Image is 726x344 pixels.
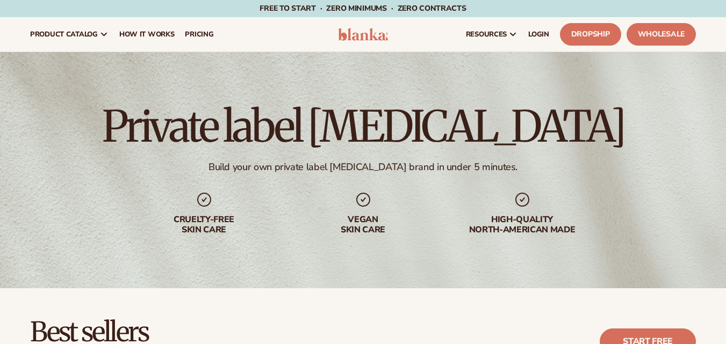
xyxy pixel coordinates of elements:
[627,23,696,46] a: Wholesale
[560,23,621,46] a: Dropship
[30,30,98,39] span: product catalog
[466,30,507,39] span: resources
[294,215,432,235] div: Vegan skin care
[528,30,549,39] span: LOGIN
[523,17,555,52] a: LOGIN
[135,215,273,235] div: Cruelty-free skin care
[185,30,213,39] span: pricing
[209,161,517,173] div: Build your own private label [MEDICAL_DATA] brand in under 5 minutes.
[25,17,114,52] a: product catalog
[260,3,466,13] span: Free to start · ZERO minimums · ZERO contracts
[114,17,180,52] a: How It Works
[461,17,523,52] a: resources
[338,28,389,41] img: logo
[179,17,219,52] a: pricing
[102,105,624,148] h1: Private label [MEDICAL_DATA]
[454,215,591,235] div: High-quality North-american made
[119,30,175,39] span: How It Works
